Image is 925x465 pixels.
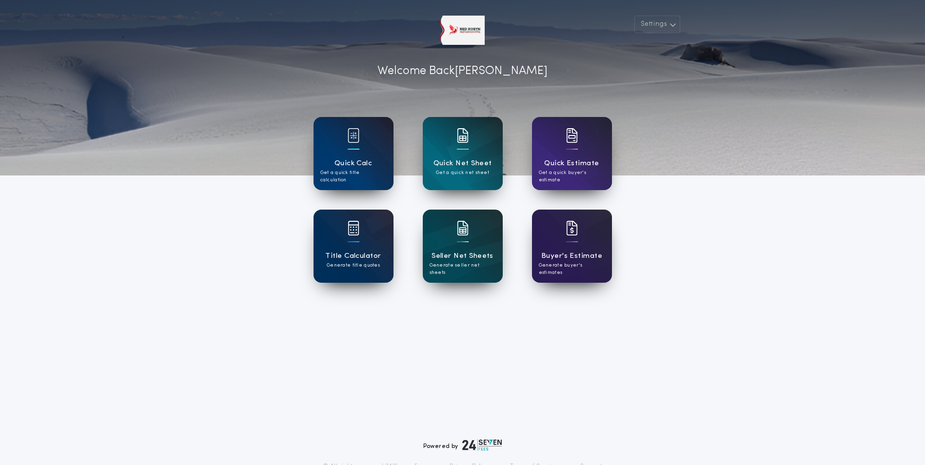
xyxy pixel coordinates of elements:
[314,117,394,190] a: card iconQuick CalcGet a quick title calculation
[566,221,578,235] img: card icon
[327,262,380,269] p: Generate title quotes
[320,169,387,184] p: Get a quick title calculation
[462,439,502,451] img: logo
[423,210,503,283] a: card iconSeller Net SheetsGenerate seller net sheets
[457,128,469,143] img: card icon
[377,62,548,80] p: Welcome Back [PERSON_NAME]
[457,221,469,235] img: card icon
[348,128,359,143] img: card icon
[314,210,394,283] a: card iconTitle CalculatorGenerate title quotes
[348,221,359,235] img: card icon
[544,158,599,169] h1: Quick Estimate
[436,169,489,176] p: Get a quick net sheet
[430,262,496,276] p: Generate seller net sheets
[566,128,578,143] img: card icon
[432,251,493,262] h1: Seller Net Sheets
[335,158,373,169] h1: Quick Calc
[539,262,605,276] p: Generate buyer's estimates
[532,117,612,190] a: card iconQuick EstimateGet a quick buyer's estimate
[634,16,680,33] button: Settings
[541,251,602,262] h1: Buyer's Estimate
[539,169,605,184] p: Get a quick buyer's estimate
[423,117,503,190] a: card iconQuick Net SheetGet a quick net sheet
[440,16,485,45] img: account-logo
[532,210,612,283] a: card iconBuyer's EstimateGenerate buyer's estimates
[423,439,502,451] div: Powered by
[433,158,492,169] h1: Quick Net Sheet
[325,251,381,262] h1: Title Calculator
